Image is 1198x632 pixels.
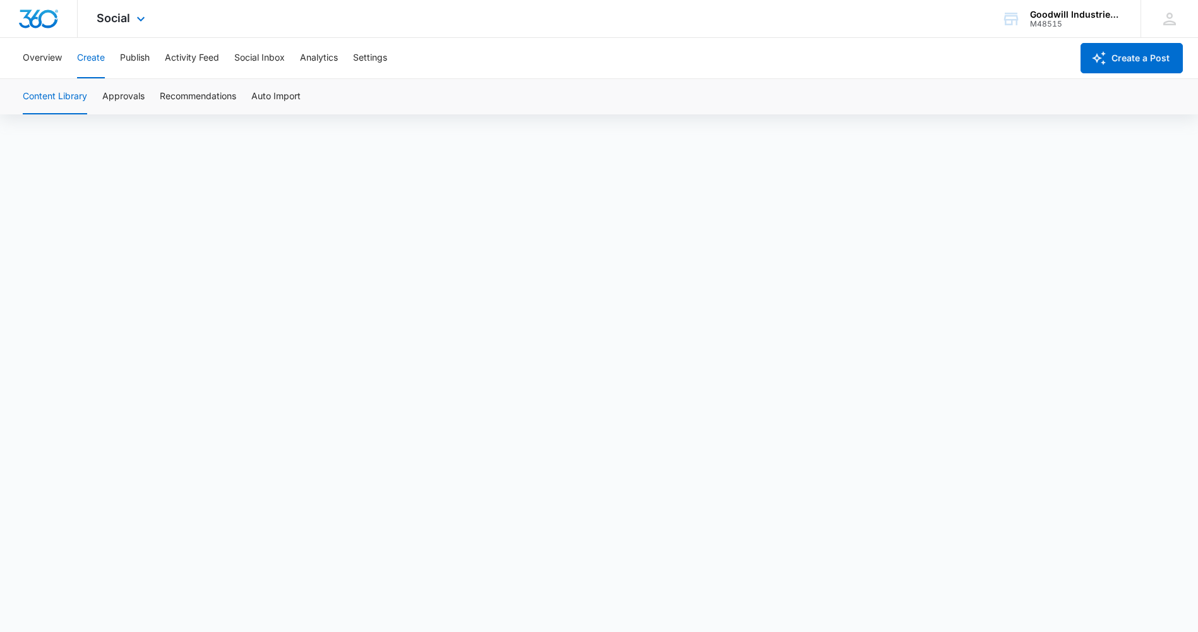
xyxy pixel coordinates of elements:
[97,11,130,25] span: Social
[165,38,219,78] button: Activity Feed
[300,38,338,78] button: Analytics
[1081,43,1183,73] button: Create a Post
[77,38,105,78] button: Create
[23,38,62,78] button: Overview
[102,79,145,114] button: Approvals
[1030,20,1122,28] div: account id
[23,79,87,114] button: Content Library
[353,38,387,78] button: Settings
[120,38,150,78] button: Publish
[234,38,285,78] button: Social Inbox
[1030,9,1122,20] div: account name
[251,79,301,114] button: Auto Import
[160,79,236,114] button: Recommendations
